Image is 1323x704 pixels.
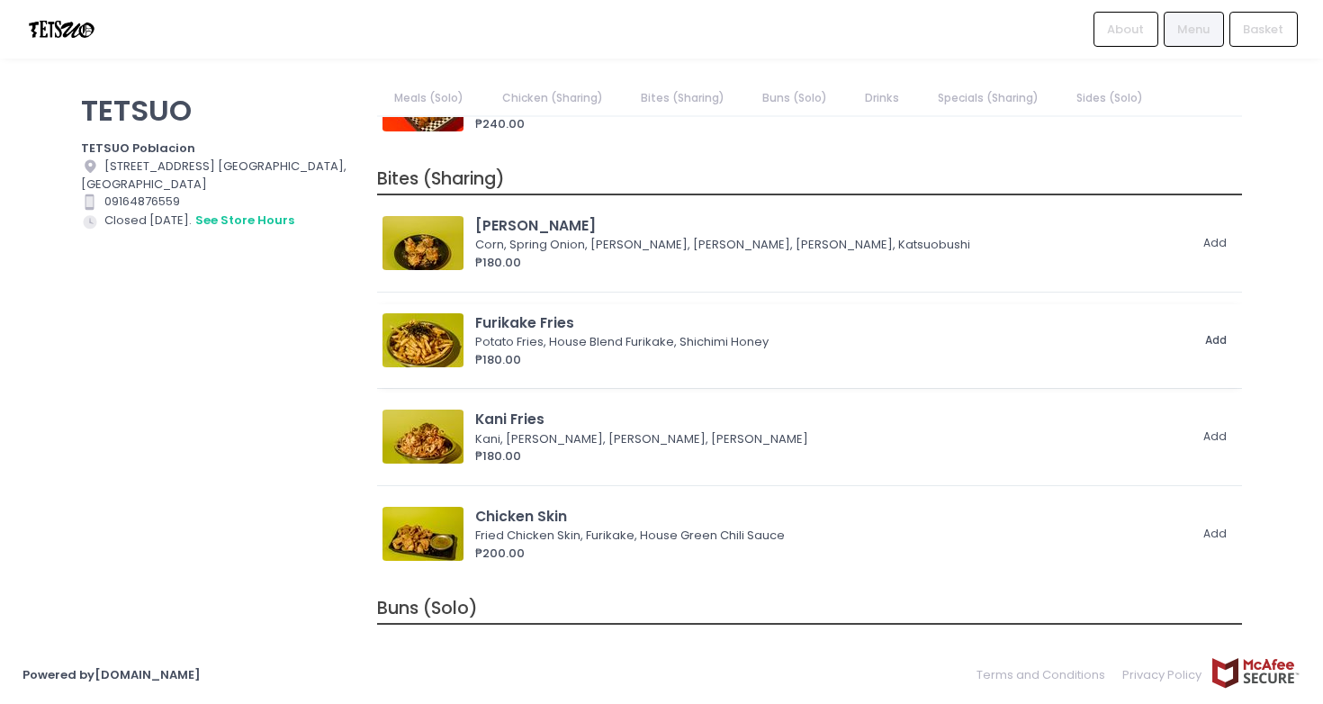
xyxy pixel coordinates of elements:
[1107,21,1144,39] span: About
[81,193,355,211] div: 09164876559
[475,312,1189,333] div: Furikake Fries
[1058,81,1160,115] a: Sides (Solo)
[382,410,463,464] img: Kani Fries
[377,81,481,115] a: Meals (Solo)
[22,666,201,683] a: Powered by[DOMAIN_NAME]
[976,657,1114,692] a: Terms and Conditions
[194,211,295,230] button: see store hours
[475,115,1187,133] div: ₱240.00
[1093,12,1158,46] a: About
[475,527,1182,545] div: Fried Chicken Skin, Furikake, House Green Chili Sauce
[475,447,1187,465] div: ₱180.00
[848,81,917,115] a: Drinks
[920,81,1056,115] a: Specials (Sharing)
[1193,422,1237,452] button: Add
[382,313,463,367] img: Furikake Fries
[22,14,101,45] img: logo
[623,81,742,115] a: Bites (Sharing)
[475,409,1187,429] div: Kani Fries
[1243,21,1283,39] span: Basket
[1210,657,1300,689] img: mcafee-secure
[81,211,355,230] div: Closed [DATE].
[382,216,463,270] img: Corn Kakiage
[1177,21,1210,39] span: Menu
[475,506,1187,527] div: Chicken Skin
[81,93,355,128] p: TETSUO
[745,81,845,115] a: Buns (Solo)
[1114,657,1211,692] a: Privacy Policy
[1164,12,1224,46] a: Menu
[1193,519,1237,549] button: Add
[475,254,1187,272] div: ₱180.00
[377,596,478,620] span: Buns (Solo)
[377,167,505,191] span: Bites (Sharing)
[81,158,355,194] div: [STREET_ADDRESS] [GEOGRAPHIC_DATA], [GEOGRAPHIC_DATA]
[475,215,1187,236] div: [PERSON_NAME]
[1195,326,1237,356] button: Add
[1193,229,1237,258] button: Add
[81,140,195,157] b: TETSUO Poblacion
[484,81,620,115] a: Chicken (Sharing)
[475,236,1182,254] div: Corn, Spring Onion, [PERSON_NAME], [PERSON_NAME], [PERSON_NAME], Katsuobushi
[382,507,463,561] img: Chicken Skin
[475,351,1189,369] div: ₱180.00
[475,430,1182,448] div: Kani, [PERSON_NAME], [PERSON_NAME], [PERSON_NAME]
[475,545,1187,563] div: ₱200.00
[475,333,1183,351] div: Potato Fries, House Blend Furikake, Shichimi Honey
